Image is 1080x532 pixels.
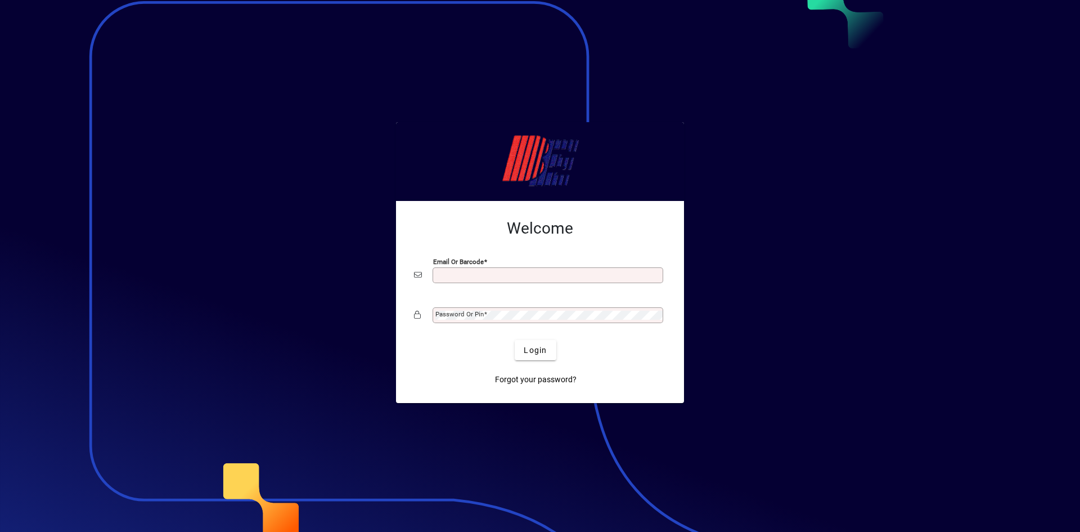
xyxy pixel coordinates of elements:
span: Forgot your password? [495,374,577,386]
h2: Welcome [414,219,666,238]
span: Login [524,345,547,356]
a: Forgot your password? [490,369,581,390]
button: Login [515,340,556,360]
mat-label: Password or Pin [435,310,484,318]
mat-label: Email or Barcode [433,258,484,266]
